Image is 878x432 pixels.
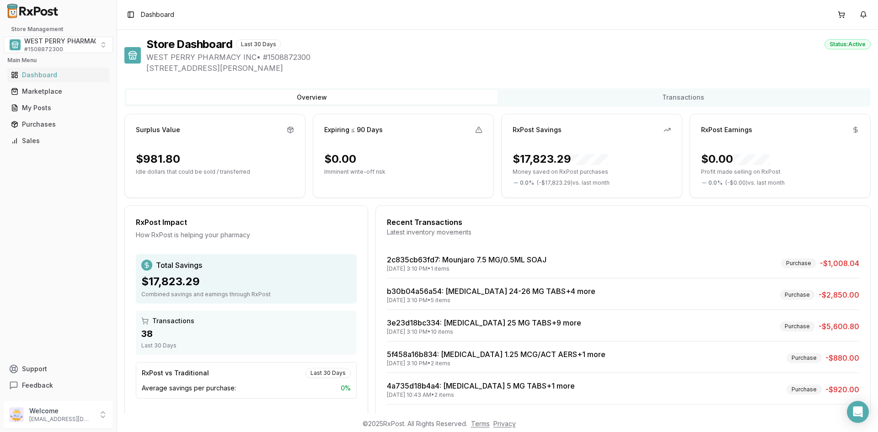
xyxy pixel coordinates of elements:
[387,217,859,228] div: Recent Transactions
[156,260,202,271] span: Total Savings
[4,4,62,18] img: RxPost Logo
[305,368,351,378] div: Last 30 Days
[387,391,575,399] div: [DATE] 10:43 AM • 2 items
[493,420,516,427] a: Privacy
[520,179,534,187] span: 0.0 %
[781,258,816,268] div: Purchase
[136,125,180,134] div: Surplus Value
[141,10,174,19] span: Dashboard
[22,381,53,390] span: Feedback
[136,168,294,176] p: Idle dollars that could be sold / transferred
[126,90,498,105] button: Overview
[7,133,109,149] a: Sales
[4,117,113,132] button: Purchases
[4,26,113,33] h2: Store Management
[537,179,610,187] span: ( - $17,823.29 ) vs. last month
[4,377,113,394] button: Feedback
[819,321,859,332] span: -$5,600.80
[29,416,93,423] p: [EMAIL_ADDRESS][DOMAIN_NAME]
[513,125,562,134] div: RxPost Savings
[387,228,859,237] div: Latest inventory movements
[4,37,113,53] button: Select a view
[4,84,113,99] button: Marketplace
[142,384,236,393] span: Average savings per purchase:
[4,68,113,82] button: Dashboard
[146,63,871,74] span: [STREET_ADDRESS][PERSON_NAME]
[498,90,869,105] button: Transactions
[11,136,106,145] div: Sales
[513,168,671,176] p: Money saved on RxPost purchases
[387,318,581,327] a: 3e23d18bc334: [MEDICAL_DATA] 25 MG TABS+9 more
[324,125,383,134] div: Expiring ≤ 90 Days
[387,328,581,336] div: [DATE] 3:10 PM • 10 items
[324,168,482,176] p: Imminent write-off risk
[7,83,109,100] a: Marketplace
[825,384,859,395] span: -$920.00
[787,353,822,363] div: Purchase
[4,361,113,377] button: Support
[7,100,109,116] a: My Posts
[780,290,815,300] div: Purchase
[136,230,357,240] div: How RxPost is helping your pharmacy
[11,103,106,112] div: My Posts
[4,101,113,115] button: My Posts
[387,255,546,264] a: 2c835cb63fd7: Mounjaro 7.5 MG/0.5ML SOAJ
[701,168,859,176] p: Profit made selling on RxPost
[141,291,351,298] div: Combined savings and earnings through RxPost
[29,406,93,416] p: Welcome
[387,350,605,359] a: 5f458a16b834: [MEDICAL_DATA] 1.25 MCG/ACT AERS+1 more
[136,152,180,166] div: $981.80
[387,265,546,272] div: [DATE] 3:10 PM • 1 items
[471,420,490,427] a: Terms
[152,316,194,325] span: Transactions
[820,258,859,269] span: -$1,008.04
[708,179,723,187] span: 0.0 %
[824,39,871,49] div: Status: Active
[24,37,116,46] span: WEST PERRY PHARMACY INC
[136,217,357,228] div: RxPost Impact
[24,46,63,53] span: # 1508872300
[141,342,351,349] div: Last 30 Days
[11,87,106,96] div: Marketplace
[146,37,232,52] h1: Store Dashboard
[236,39,281,49] div: Last 30 Days
[324,152,356,166] div: $0.00
[141,10,174,19] nav: breadcrumb
[341,384,351,393] span: 0 %
[725,179,785,187] span: ( - $0.00 ) vs. last month
[9,407,24,422] img: User avatar
[11,70,106,80] div: Dashboard
[7,116,109,133] a: Purchases
[387,287,595,296] a: b30b04a56a54: [MEDICAL_DATA] 24-26 MG TABS+4 more
[780,321,815,331] div: Purchase
[11,120,106,129] div: Purchases
[142,368,209,378] div: RxPost vs Traditional
[141,327,351,340] div: 38
[825,352,859,363] span: -$880.00
[701,152,770,166] div: $0.00
[7,67,109,83] a: Dashboard
[387,297,595,304] div: [DATE] 3:10 PM • 5 items
[787,384,822,395] div: Purchase
[4,133,113,148] button: Sales
[847,401,869,423] div: Open Intercom Messenger
[701,125,752,134] div: RxPost Earnings
[7,57,109,64] h2: Main Menu
[141,274,351,289] div: $17,823.29
[387,381,575,390] a: 4a735d18b4a4: [MEDICAL_DATA] 5 MG TABS+1 more
[819,289,859,300] span: -$2,850.00
[146,52,871,63] span: WEST PERRY PHARMACY INC • # 1508872300
[387,360,605,367] div: [DATE] 3:10 PM • 2 items
[513,152,608,166] div: $17,823.29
